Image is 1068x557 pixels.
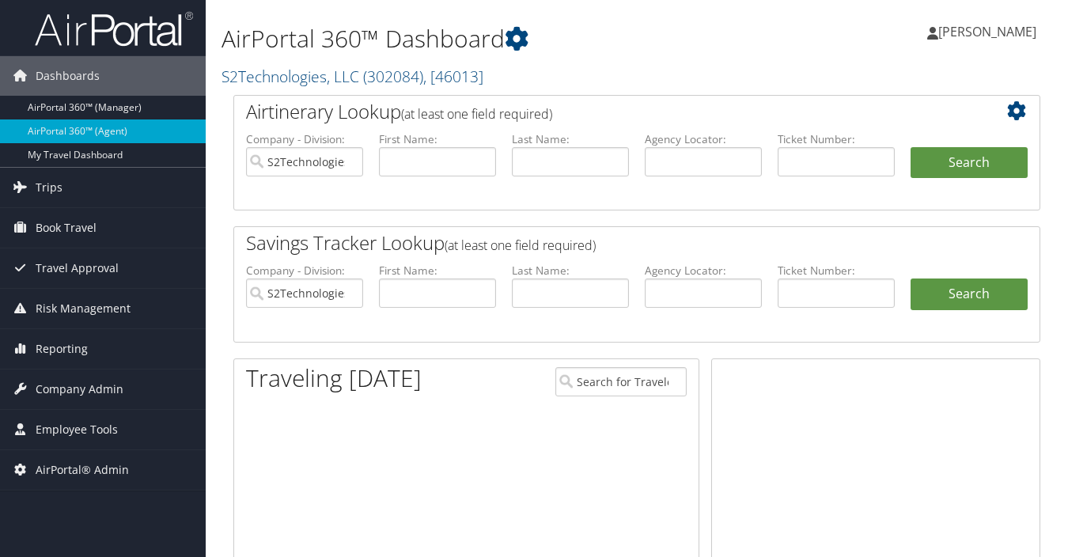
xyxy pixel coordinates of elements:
[778,131,895,147] label: Ticket Number:
[246,278,363,308] input: search accounts
[35,10,193,47] img: airportal-logo.png
[645,131,762,147] label: Agency Locator:
[36,369,123,409] span: Company Admin
[927,8,1052,55] a: [PERSON_NAME]
[36,168,62,207] span: Trips
[246,131,363,147] label: Company - Division:
[555,367,687,396] input: Search for Traveler
[379,131,496,147] label: First Name:
[363,66,423,87] span: ( 302084 )
[222,66,483,87] a: S2Technologies, LLC
[36,450,129,490] span: AirPortal® Admin
[645,263,762,278] label: Agency Locator:
[938,23,1036,40] span: [PERSON_NAME]
[379,263,496,278] label: First Name:
[246,229,960,256] h2: Savings Tracker Lookup
[445,237,596,254] span: (at least one field required)
[36,56,100,96] span: Dashboards
[36,410,118,449] span: Employee Tools
[36,289,131,328] span: Risk Management
[222,22,775,55] h1: AirPortal 360™ Dashboard
[246,362,422,395] h1: Traveling [DATE]
[36,329,88,369] span: Reporting
[36,248,119,288] span: Travel Approval
[512,263,629,278] label: Last Name:
[911,278,1028,310] a: Search
[512,131,629,147] label: Last Name:
[423,66,483,87] span: , [ 46013 ]
[36,208,97,248] span: Book Travel
[401,105,552,123] span: (at least one field required)
[246,263,363,278] label: Company - Division:
[911,147,1028,179] button: Search
[778,263,895,278] label: Ticket Number:
[246,98,960,125] h2: Airtinerary Lookup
